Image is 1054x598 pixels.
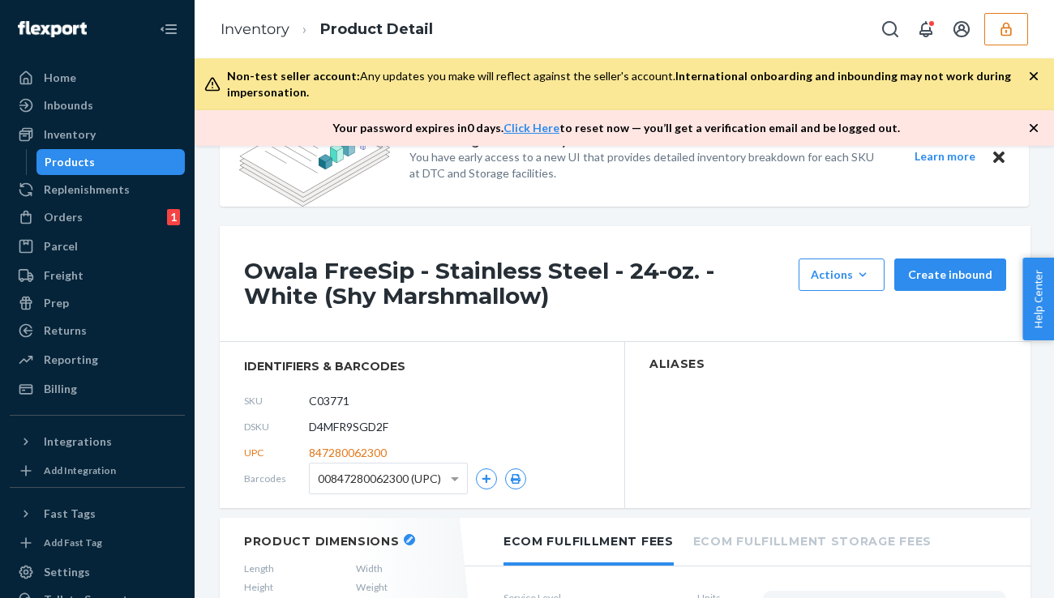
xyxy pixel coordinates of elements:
[503,518,674,566] li: Ecom Fulfillment Fees
[988,147,1009,167] button: Close
[44,536,102,549] div: Add Fast Tag
[10,204,185,230] a: Orders1
[10,429,185,455] button: Integrations
[10,65,185,91] a: Home
[44,267,84,284] div: Freight
[10,559,185,585] a: Settings
[227,68,1028,100] div: Any updates you make will reflect against the seller's account.
[44,209,83,225] div: Orders
[244,258,790,309] h1: Owala FreeSip - Stainless Steel - 24-oz. - White (Shy Marshmallow)
[309,445,387,461] span: 847280062300
[44,322,87,339] div: Returns
[799,258,885,291] button: Actions
[910,13,942,45] button: Open notifications
[10,122,185,147] a: Inventory
[318,465,441,493] span: 00847280062300 (UPC)
[10,263,185,288] a: Freight
[10,347,185,373] a: Reporting
[44,463,116,477] div: Add Integration
[244,472,309,485] span: Barcodes
[10,290,185,316] a: Prep
[44,97,93,113] div: Inbounds
[332,120,900,136] p: Your password expires in 0 days . to reset now — you’ll get a verification email and be logged out.
[320,20,433,38] a: Product Detail
[10,376,185,402] a: Billing
[44,564,90,580] div: Settings
[10,461,185,481] a: Add Integration
[244,394,309,408] span: SKU
[1022,258,1054,340] button: Help Center
[10,533,185,553] a: Add Fast Tag
[44,182,130,198] div: Replenishments
[894,258,1006,291] button: Create inbound
[44,506,96,522] div: Fast Tags
[10,318,185,344] a: Returns
[208,6,446,53] ol: breadcrumbs
[152,13,185,45] button: Close Navigation
[45,154,95,170] div: Products
[503,121,559,135] a: Click Here
[244,420,309,434] span: DSKU
[244,580,274,594] span: Height
[44,381,77,397] div: Billing
[239,106,390,207] img: new-reports-banner-icon.82668bd98b6a51aee86340f2a7b77ae3.png
[874,13,906,45] button: Open Search Box
[356,580,388,594] span: Weight
[44,70,76,86] div: Home
[904,147,985,167] button: Learn more
[227,69,360,83] span: Non-test seller account:
[10,177,185,203] a: Replenishments
[10,233,185,259] a: Parcel
[244,534,400,549] h2: Product Dimensions
[221,20,289,38] a: Inventory
[945,13,978,45] button: Open account menu
[244,446,309,459] span: UPC
[167,209,180,225] div: 1
[10,92,185,118] a: Inbounds
[309,419,388,435] span: D4MFR9SGD2F
[36,149,186,175] a: Products
[10,501,185,527] button: Fast Tags
[244,562,274,575] span: Length
[44,238,78,254] div: Parcel
[44,295,69,311] div: Prep
[44,434,112,450] div: Integrations
[18,21,87,37] img: Flexport logo
[693,518,932,562] li: Ecom Fulfillment Storage Fees
[649,358,1006,370] h2: Aliases
[44,126,96,143] div: Inventory
[409,149,885,182] p: You have early access to a new UI that provides detailed inventory breakdown for each SKU at DTC ...
[811,267,872,283] div: Actions
[44,352,98,368] div: Reporting
[356,562,388,575] span: Width
[244,358,600,374] span: identifiers & barcodes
